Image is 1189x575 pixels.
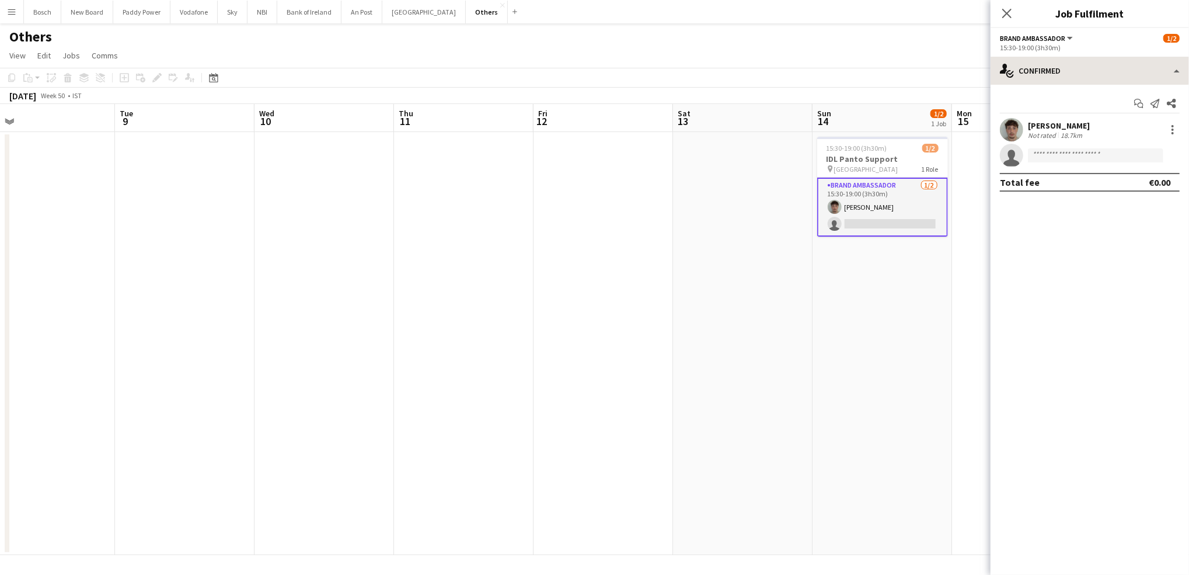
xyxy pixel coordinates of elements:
span: 15:30-19:00 (3h30m) [827,144,887,153]
button: [GEOGRAPHIC_DATA] [382,1,466,23]
app-card-role: Brand Ambassador1/215:30-19:00 (3h30m)[PERSON_NAME] [817,178,948,237]
span: Tue [120,108,133,119]
button: Bosch [24,1,61,23]
span: 15 [955,115,972,128]
span: 1/2 [1163,34,1180,43]
button: New Board [61,1,113,23]
span: Mon [957,108,972,119]
h1: Others [9,28,52,46]
span: Comms [92,50,118,61]
button: An Post [341,1,382,23]
span: 12 [536,115,548,128]
span: 14 [815,115,831,128]
span: 13 [676,115,691,128]
span: 1/2 [922,144,939,153]
span: Brand Ambassador [1000,34,1065,43]
a: Edit [33,48,55,63]
div: 1 Job [931,119,946,128]
span: Thu [399,108,413,119]
button: Others [466,1,508,23]
button: NBI [247,1,277,23]
div: [DATE] [9,90,36,102]
button: Vodafone [170,1,218,23]
span: 10 [257,115,274,128]
span: 1/2 [930,109,947,118]
span: [GEOGRAPHIC_DATA] [834,165,898,174]
span: View [9,50,26,61]
div: Confirmed [991,57,1189,85]
button: Brand Ambassador [1000,34,1075,43]
div: €0.00 [1149,176,1170,188]
span: Jobs [62,50,80,61]
span: Fri [538,108,548,119]
span: 9 [118,115,133,128]
span: 11 [397,115,413,128]
div: 15:30-19:00 (3h30m) [1000,43,1180,52]
div: Total fee [1000,176,1040,188]
app-job-card: 15:30-19:00 (3h30m)1/2IDL Panto Support [GEOGRAPHIC_DATA]1 RoleBrand Ambassador1/215:30-19:00 (3h... [817,137,948,237]
div: 18.7km [1058,131,1085,140]
div: [PERSON_NAME] [1028,120,1090,131]
button: Bank of Ireland [277,1,341,23]
span: Edit [37,50,51,61]
button: Sky [218,1,247,23]
a: Jobs [58,48,85,63]
span: Week 50 [39,91,68,100]
a: Comms [87,48,123,63]
span: Sun [817,108,831,119]
span: Wed [259,108,274,119]
h3: Job Fulfilment [991,6,1189,21]
h3: IDL Panto Support [817,154,948,164]
span: 1 Role [922,165,939,174]
a: View [5,48,30,63]
span: Sat [678,108,691,119]
div: IST [72,91,82,100]
button: Paddy Power [113,1,170,23]
div: Not rated [1028,131,1058,140]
